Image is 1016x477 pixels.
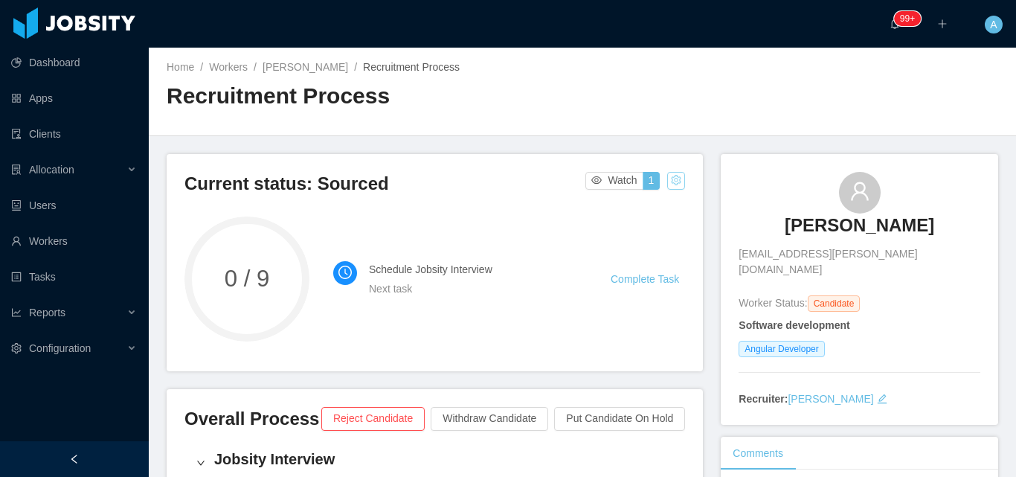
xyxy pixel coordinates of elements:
[369,261,575,278] h4: Schedule Jobsity Interview
[721,437,795,470] div: Comments
[739,246,980,278] span: [EMAIL_ADDRESS][PERSON_NAME][DOMAIN_NAME]
[785,214,934,246] a: [PERSON_NAME]
[937,19,948,29] i: icon: plus
[214,449,673,470] h4: Jobsity Interview
[363,61,460,73] span: Recruitment Process
[167,81,582,112] h2: Recruitment Process
[739,393,788,405] strong: Recruiter:
[739,319,849,331] strong: Software development
[254,61,257,73] span: /
[611,273,679,285] a: Complete Task
[585,172,643,190] button: icon: eyeWatch
[263,61,348,73] a: [PERSON_NAME]
[431,407,548,431] button: Withdraw Candidate
[338,266,352,279] i: icon: clock-circle
[849,181,870,202] i: icon: user
[990,16,997,33] span: A
[369,281,575,297] div: Next task
[11,343,22,353] i: icon: setting
[667,172,685,190] button: icon: setting
[739,297,807,309] span: Worker Status:
[894,11,921,26] sup: 158
[321,407,425,431] button: Reject Candidate
[643,172,660,190] button: 1
[785,214,934,237] h3: [PERSON_NAME]
[11,48,137,77] a: icon: pie-chartDashboard
[184,267,309,290] span: 0 / 9
[167,61,194,73] a: Home
[209,61,248,73] a: Workers
[554,407,685,431] button: Put Candidate On Hold
[184,172,585,196] h3: Current status: Sourced
[29,164,74,176] span: Allocation
[11,83,137,113] a: icon: appstoreApps
[877,394,887,404] i: icon: edit
[11,191,137,220] a: icon: robotUsers
[890,19,900,29] i: icon: bell
[11,164,22,175] i: icon: solution
[11,226,137,256] a: icon: userWorkers
[29,307,65,318] span: Reports
[196,458,205,467] i: icon: right
[11,119,137,149] a: icon: auditClients
[788,393,873,405] a: [PERSON_NAME]
[29,342,91,354] span: Configuration
[739,341,824,357] span: Angular Developer
[200,61,203,73] span: /
[184,407,321,431] h3: Overall Process
[11,262,137,292] a: icon: profileTasks
[808,295,861,312] span: Candidate
[11,307,22,318] i: icon: line-chart
[354,61,357,73] span: /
